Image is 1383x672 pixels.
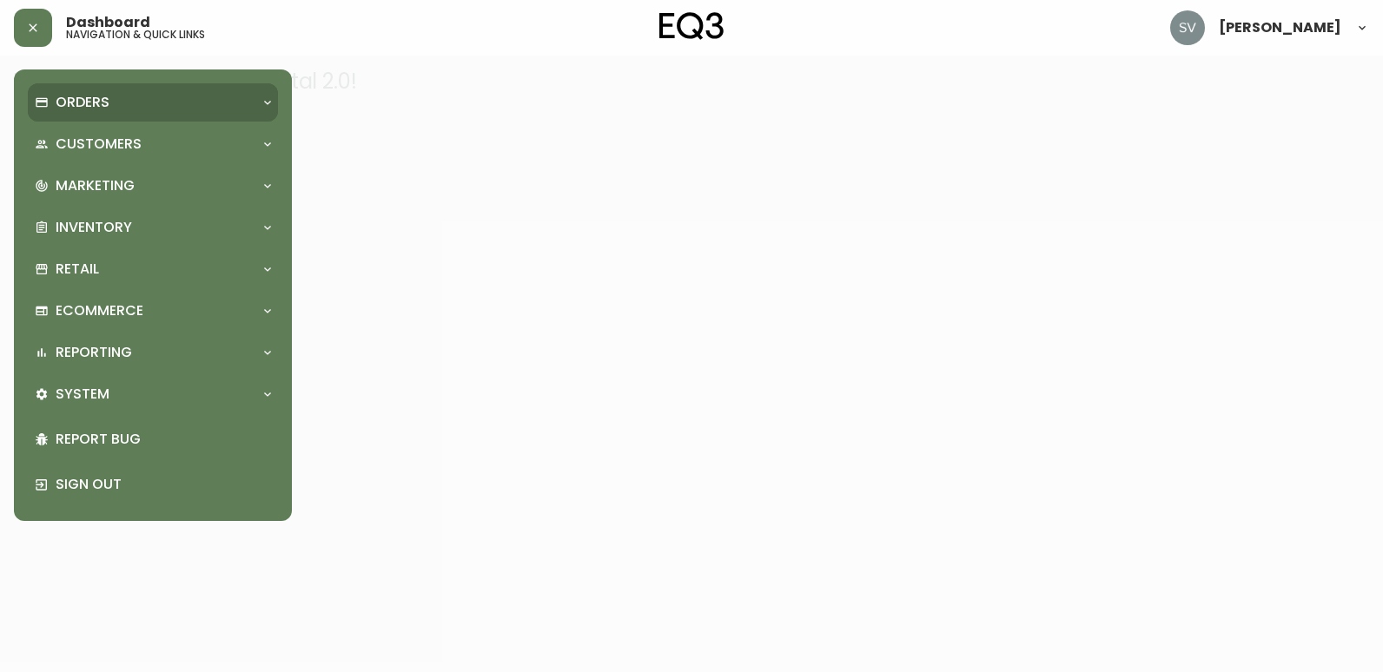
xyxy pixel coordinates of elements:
div: Retail [28,250,278,288]
div: System [28,375,278,413]
p: Reporting [56,343,132,362]
p: Marketing [56,176,135,195]
div: Reporting [28,333,278,372]
div: Ecommerce [28,292,278,330]
span: [PERSON_NAME] [1219,21,1341,35]
div: Customers [28,125,278,163]
p: Ecommerce [56,301,143,320]
p: System [56,385,109,404]
img: 0ef69294c49e88f033bcbeb13310b844 [1170,10,1205,45]
p: Sign Out [56,475,271,494]
p: Report Bug [56,430,271,449]
p: Orders [56,93,109,112]
div: Inventory [28,208,278,247]
div: Orders [28,83,278,122]
p: Customers [56,135,142,154]
div: Report Bug [28,417,278,462]
div: Marketing [28,167,278,205]
span: Dashboard [66,16,150,30]
p: Inventory [56,218,132,237]
img: logo [659,12,724,40]
p: Retail [56,260,99,279]
h5: navigation & quick links [66,30,205,40]
div: Sign Out [28,462,278,507]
